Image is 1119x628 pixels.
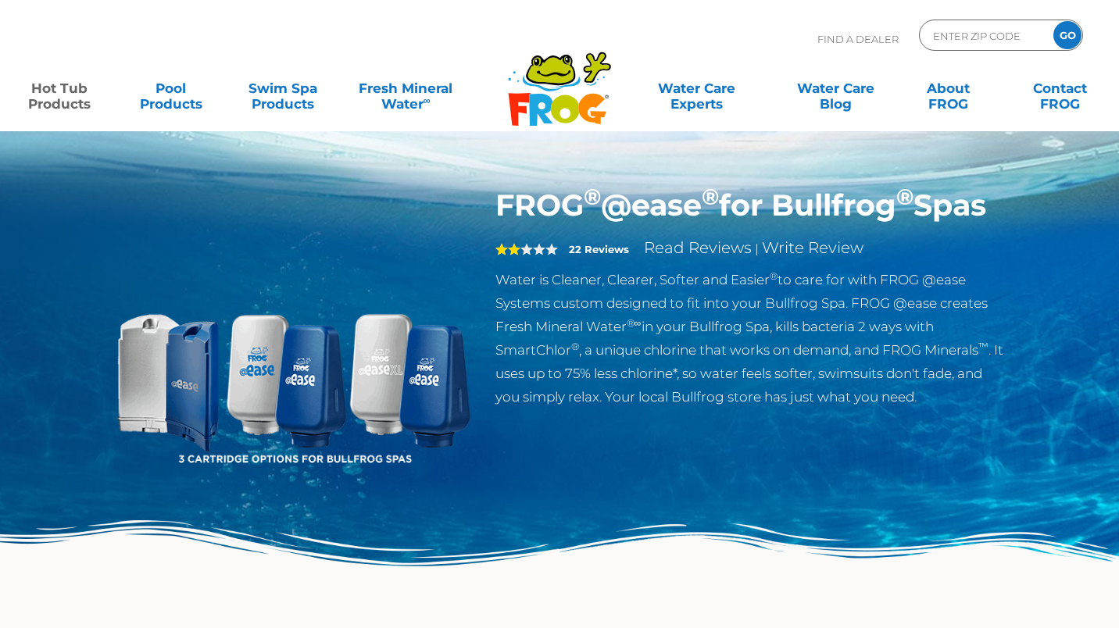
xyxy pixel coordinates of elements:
[114,187,472,545] img: bullfrog-product-hero.png
[792,73,879,104] a: Water CareBlog
[239,73,326,104] a: Swim SpaProducts
[352,73,460,104] a: Fresh MineralWater∞
[495,243,520,255] span: 2
[495,187,1006,223] h1: FROG @ease for Bullfrog Spas
[1017,73,1103,104] a: ContactFROG
[16,73,102,104] a: Hot TubProducts
[817,20,899,59] p: Find A Dealer
[896,183,913,210] sup: ®
[978,341,989,352] sup: ™
[644,238,752,257] a: Read Reviews
[755,241,759,256] span: |
[499,31,620,127] img: Frog Products Logo
[770,270,778,282] sup: ®
[762,238,863,257] a: Write Review
[626,73,767,104] a: Water CareExperts
[571,341,579,352] sup: ®
[904,73,991,104] a: AboutFROG
[702,183,719,210] sup: ®
[424,95,431,106] sup: ∞
[584,183,601,210] sup: ®
[495,268,1006,409] p: Water is Cleaner, Clearer, Softer and Easier to care for with FROG @ease Systems custom designed ...
[1053,21,1081,49] input: GO
[569,243,629,255] strong: 22 Reviews
[627,317,642,329] sup: ®∞
[127,73,214,104] a: PoolProducts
